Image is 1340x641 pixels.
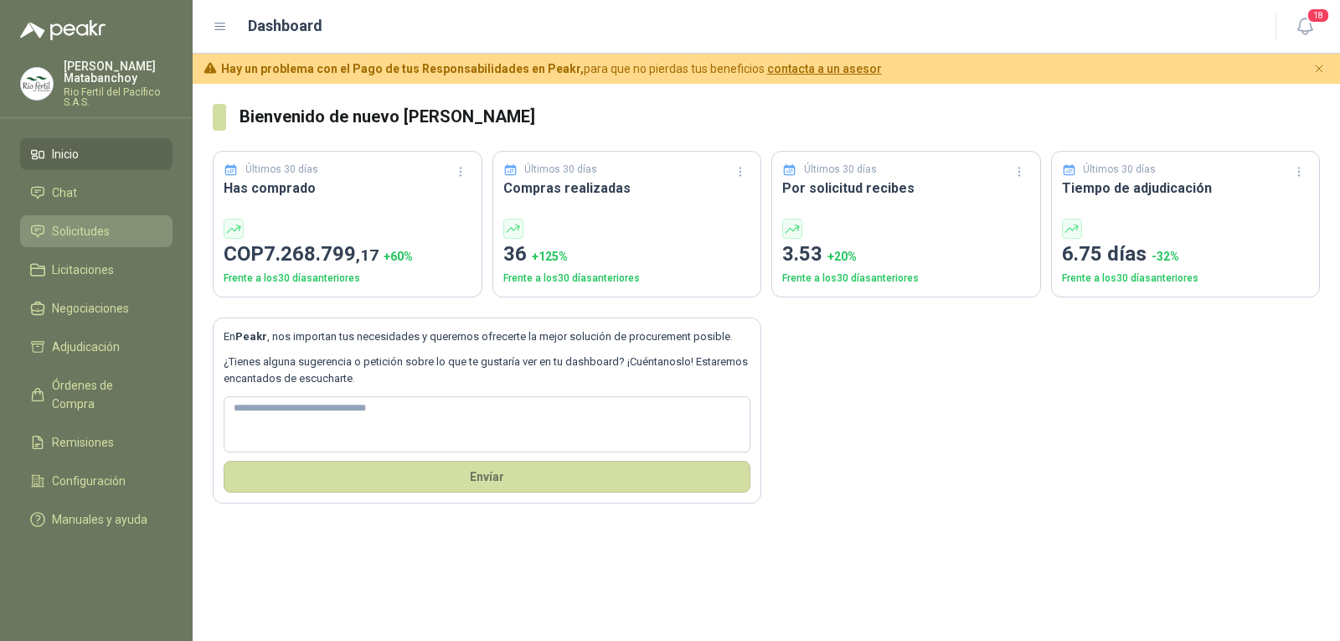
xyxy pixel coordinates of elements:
[20,465,173,497] a: Configuración
[1290,12,1320,42] button: 18
[224,354,750,388] p: ¿Tienes alguna sugerencia o petición sobre lo que te gustaría ver en tu dashboard? ¡Cuéntanoslo! ...
[1062,271,1310,287] p: Frente a los 30 días anteriores
[52,299,129,318] span: Negociaciones
[224,271,472,287] p: Frente a los 30 días anteriores
[20,292,173,324] a: Negociaciones
[1083,162,1156,178] p: Últimos 30 días
[20,370,173,420] a: Órdenes de Compra
[1062,239,1310,271] p: 6.75 días
[240,104,1320,130] h3: Bienvenido de nuevo [PERSON_NAME]
[532,250,568,263] span: + 125 %
[356,246,379,265] span: ,17
[20,331,173,363] a: Adjudicación
[827,250,857,263] span: + 20 %
[52,433,114,452] span: Remisiones
[21,68,53,100] img: Company Logo
[1152,250,1179,263] span: -32 %
[52,222,110,240] span: Solicitudes
[20,20,106,40] img: Logo peakr
[52,338,120,356] span: Adjudicación
[20,504,173,535] a: Manuales y ayuda
[1062,178,1310,199] h3: Tiempo de adjudicación
[1306,8,1330,23] span: 18
[245,162,318,178] p: Últimos 30 días
[52,376,157,413] span: Órdenes de Compra
[248,14,322,38] h1: Dashboard
[20,254,173,286] a: Licitaciones
[235,330,267,343] b: Peakr
[782,239,1030,271] p: 3.53
[64,60,173,84] p: [PERSON_NAME] Matabanchoy
[224,461,750,493] button: Envíar
[224,239,472,271] p: COP
[503,239,751,271] p: 36
[20,426,173,458] a: Remisiones
[767,62,882,75] a: contacta a un asesor
[503,178,751,199] h3: Compras realizadas
[782,178,1030,199] h3: Por solicitud recibes
[52,261,114,279] span: Licitaciones
[524,162,597,178] p: Últimos 30 días
[221,62,584,75] b: Hay un problema con el Pago de tus Responsabilidades en Peakr,
[782,271,1030,287] p: Frente a los 30 días anteriores
[20,177,173,209] a: Chat
[264,242,379,266] span: 7.268.799
[224,178,472,199] h3: Has comprado
[52,472,126,490] span: Configuración
[503,271,751,287] p: Frente a los 30 días anteriores
[221,59,882,78] span: para que no pierdas tus beneficios
[384,250,413,263] span: + 60 %
[20,215,173,247] a: Solicitudes
[1309,59,1330,80] button: Cerrar
[224,328,750,345] p: En , nos importan tus necesidades y queremos ofrecerte la mejor solución de procurement posible.
[52,184,77,202] span: Chat
[64,87,173,107] p: Rio Fertil del Pacífico S.A.S.
[52,510,147,529] span: Manuales y ayuda
[52,145,79,163] span: Inicio
[20,138,173,170] a: Inicio
[804,162,877,178] p: Últimos 30 días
